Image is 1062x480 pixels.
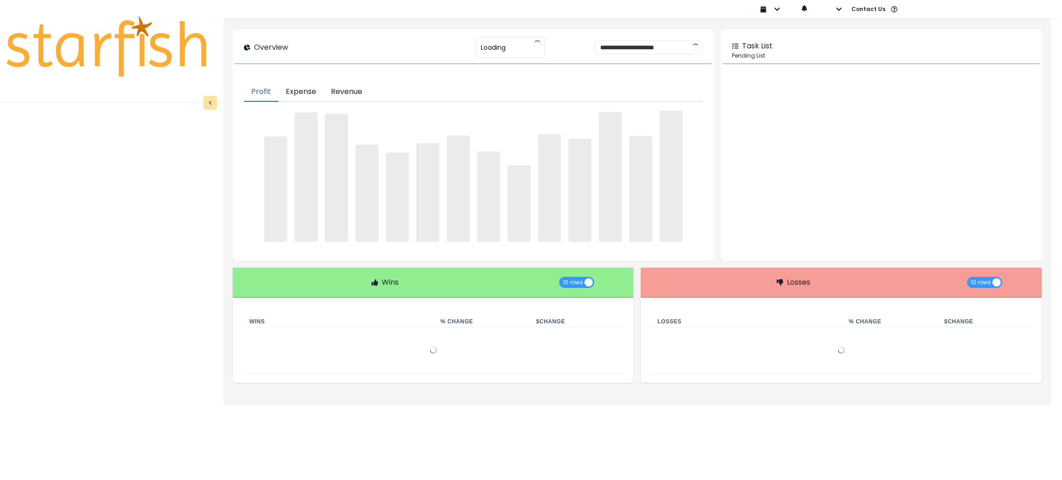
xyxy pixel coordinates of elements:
span: ‌ [599,112,622,242]
p: Wins [382,277,399,288]
th: $ Change [937,316,1032,328]
p: Task List [742,41,773,52]
span: ‌ [447,135,470,241]
button: Profit [244,82,278,102]
th: Losses [650,316,841,328]
p: Overview [254,42,288,53]
span: ‌ [416,143,439,241]
span: 10 rows [971,277,991,288]
span: ‌ [355,145,378,242]
span: ‌ [507,165,531,242]
th: % Change [433,316,529,328]
span: ‌ [538,134,561,242]
button: Revenue [324,82,370,102]
th: % Change [841,316,937,328]
th: $ Change [529,316,624,328]
p: Losses [787,277,810,288]
span: ‌ [568,139,591,241]
span: ‌ [477,152,500,242]
button: Expense [278,82,324,102]
th: Wins [242,316,433,328]
span: ‌ [660,111,683,242]
span: ‌ [295,112,318,242]
span: ‌ [386,152,409,242]
p: Pending List [732,52,1031,60]
span: ‌ [325,114,348,242]
span: Loading [481,38,506,57]
span: 10 rows [563,277,583,288]
span: ‌ [264,136,287,242]
span: ‌ [629,136,652,241]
